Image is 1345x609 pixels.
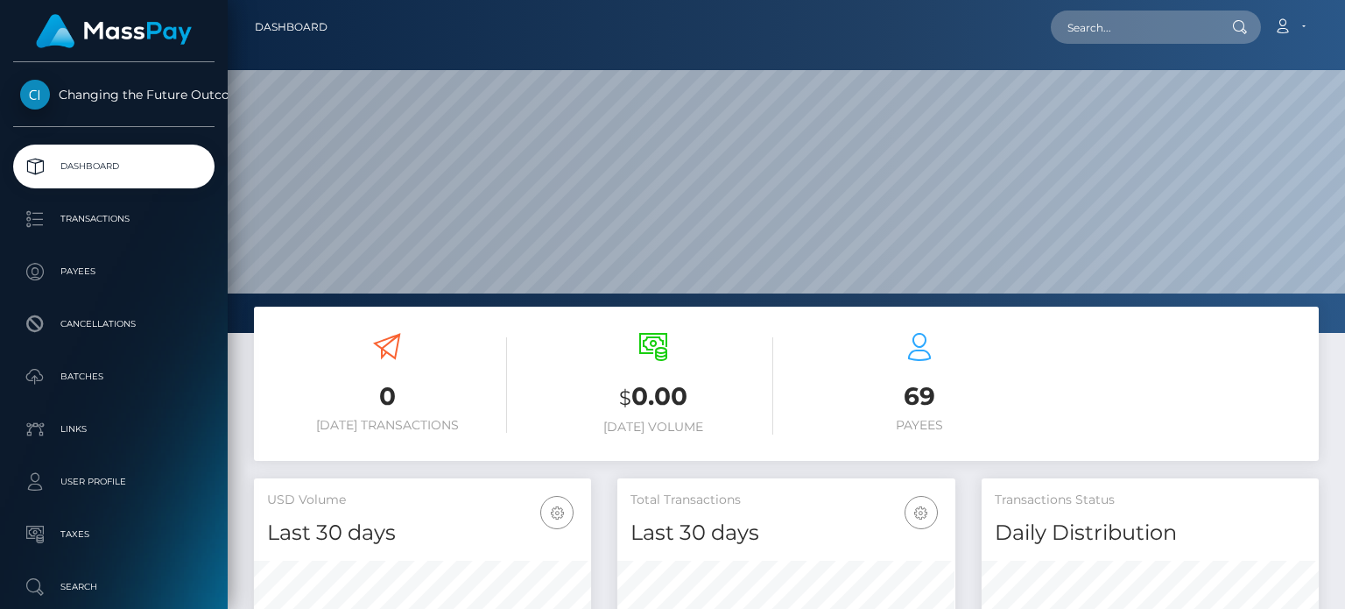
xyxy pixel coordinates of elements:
[13,407,215,451] a: Links
[533,379,773,415] h3: 0.00
[13,302,215,346] a: Cancellations
[619,386,631,410] small: $
[267,492,578,509] h5: USD Volume
[36,14,192,48] img: MassPay Logo
[20,258,208,285] p: Payees
[20,574,208,600] p: Search
[20,311,208,337] p: Cancellations
[13,87,215,103] span: Changing the Future Outcome Inc
[20,80,50,110] img: Changing the Future Outcome Inc
[20,469,208,495] p: User Profile
[267,418,507,433] h6: [DATE] Transactions
[13,565,215,609] a: Search
[20,153,208,180] p: Dashboard
[995,492,1306,509] h5: Transactions Status
[267,379,507,414] h3: 0
[13,197,215,241] a: Transactions
[20,206,208,232] p: Transactions
[1051,11,1215,44] input: Search...
[255,9,327,46] a: Dashboard
[13,513,215,556] a: Taxes
[630,492,941,509] h5: Total Transactions
[13,250,215,294] a: Payees
[13,355,215,399] a: Batches
[20,521,208,548] p: Taxes
[995,518,1306,549] h4: Daily Distribution
[267,518,578,549] h4: Last 30 days
[799,418,1039,433] h6: Payees
[20,364,208,390] p: Batches
[20,416,208,443] p: Links
[13,460,215,504] a: User Profile
[533,420,773,435] h6: [DATE] Volume
[630,518,941,549] h4: Last 30 days
[799,379,1039,414] h3: 69
[13,145,215,188] a: Dashboard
